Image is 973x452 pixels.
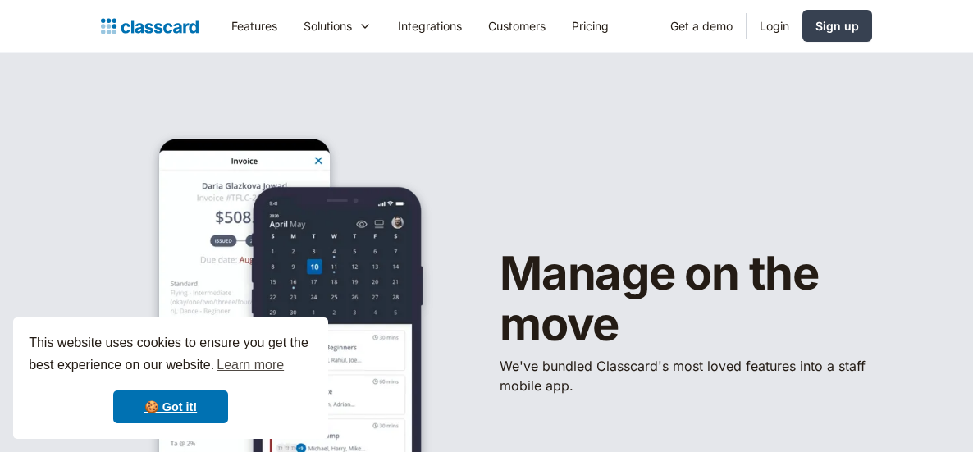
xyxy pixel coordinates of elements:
span: This website uses cookies to ensure you get the best experience on our website. [29,333,313,377]
a: Customers [475,7,559,44]
div: Solutions [304,17,352,34]
a: learn more about cookies [214,353,286,377]
a: Login [747,7,802,44]
a: Sign up [802,10,872,42]
a: home [101,15,199,38]
a: Integrations [385,7,475,44]
a: dismiss cookie message [113,390,228,423]
div: Solutions [290,7,385,44]
a: Features [218,7,290,44]
a: Pricing [559,7,622,44]
a: Get a demo [657,7,746,44]
p: We've bundled ​Classcard's most loved features into a staff mobile app. [500,356,872,395]
div: cookieconsent [13,317,328,439]
div: Sign up [815,17,859,34]
h1: Manage on the move [500,249,872,349]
